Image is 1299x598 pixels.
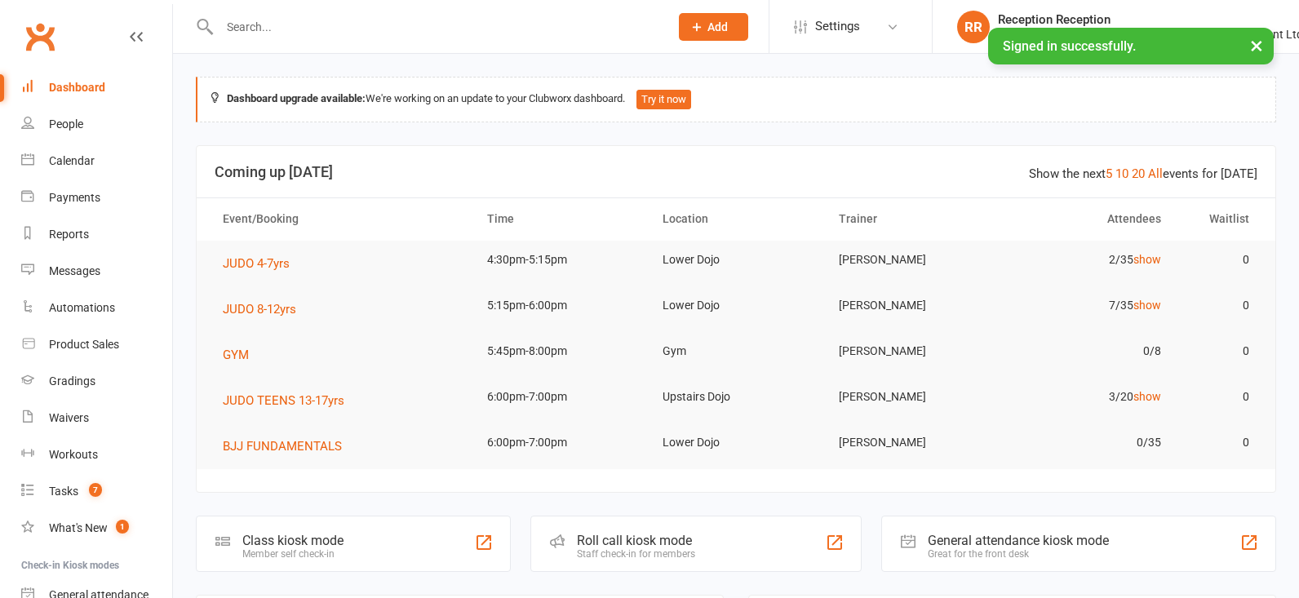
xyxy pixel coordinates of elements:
span: JUDO 8-12yrs [223,302,296,317]
td: [PERSON_NAME] [824,378,1000,416]
th: Time [472,198,649,240]
a: Clubworx [20,16,60,57]
td: 5:45pm-8:00pm [472,332,649,370]
span: GYM [223,348,249,362]
strong: Dashboard upgrade available: [227,92,366,104]
div: Show the next events for [DATE] [1029,164,1257,184]
span: Add [707,20,728,33]
a: Dashboard [21,69,172,106]
a: Gradings [21,363,172,400]
div: Calendar [49,154,95,167]
a: All [1148,166,1163,181]
div: Workouts [49,448,98,461]
span: JUDO TEENS 13-17yrs [223,393,344,408]
div: Messages [49,264,100,277]
a: Tasks 7 [21,473,172,510]
span: BJJ FUNDAMENTALS [223,439,342,454]
div: Class kiosk mode [242,533,344,548]
td: 3/20 [1000,378,1176,416]
td: 6:00pm-7:00pm [472,423,649,462]
a: People [21,106,172,143]
td: [PERSON_NAME] [824,241,1000,279]
button: JUDO 4-7yrs [223,254,301,273]
td: 0 [1176,378,1264,416]
div: Roll call kiosk mode [577,533,695,548]
th: Event/Booking [208,198,472,240]
div: Dashboard [49,81,105,94]
a: 10 [1115,166,1128,181]
button: GYM [223,345,260,365]
td: Gym [648,332,824,370]
th: Waitlist [1176,198,1264,240]
td: 0 [1176,286,1264,325]
td: Lower Dojo [648,423,824,462]
div: Great for the front desk [928,548,1109,560]
td: [PERSON_NAME] [824,286,1000,325]
h3: Coming up [DATE] [215,164,1257,180]
div: Tasks [49,485,78,498]
button: JUDO TEENS 13-17yrs [223,391,356,410]
div: Payments [49,191,100,204]
span: Signed in successfully. [1003,38,1136,54]
td: 0 [1176,423,1264,462]
td: 6:00pm-7:00pm [472,378,649,416]
span: 1 [116,520,129,534]
button: Add [679,13,748,41]
div: What's New [49,521,108,534]
td: 2/35 [1000,241,1176,279]
a: Workouts [21,436,172,473]
div: Product Sales [49,338,119,351]
div: Reports [49,228,89,241]
div: We're working on an update to your Clubworx dashboard. [196,77,1276,122]
td: 0/8 [1000,332,1176,370]
div: General attendance kiosk mode [928,533,1109,548]
td: 0/35 [1000,423,1176,462]
a: Reports [21,216,172,253]
a: Waivers [21,400,172,436]
td: [PERSON_NAME] [824,423,1000,462]
a: Product Sales [21,326,172,363]
a: show [1133,390,1161,403]
div: Gradings [49,374,95,388]
td: 0 [1176,332,1264,370]
td: Lower Dojo [648,286,824,325]
td: Lower Dojo [648,241,824,279]
button: Try it now [636,90,691,109]
a: What's New1 [21,510,172,547]
div: Staff check-in for members [577,548,695,560]
a: show [1133,299,1161,312]
a: Calendar [21,143,172,179]
td: 5:15pm-6:00pm [472,286,649,325]
td: 4:30pm-5:15pm [472,241,649,279]
a: Messages [21,253,172,290]
span: JUDO 4-7yrs [223,256,290,271]
input: Search... [215,16,658,38]
button: × [1242,28,1271,63]
div: People [49,117,83,131]
td: Upstairs Dojo [648,378,824,416]
td: 7/35 [1000,286,1176,325]
td: [PERSON_NAME] [824,332,1000,370]
a: 20 [1132,166,1145,181]
th: Attendees [1000,198,1176,240]
div: Member self check-in [242,548,344,560]
td: 0 [1176,241,1264,279]
a: show [1133,253,1161,266]
span: Settings [815,8,860,45]
th: Trainer [824,198,1000,240]
div: RR [957,11,990,43]
th: Location [648,198,824,240]
a: Payments [21,179,172,216]
a: 5 [1106,166,1112,181]
span: 7 [89,483,102,497]
button: JUDO 8-12yrs [223,299,308,319]
a: Automations [21,290,172,326]
div: Automations [49,301,115,314]
button: BJJ FUNDAMENTALS [223,436,353,456]
div: Waivers [49,411,89,424]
